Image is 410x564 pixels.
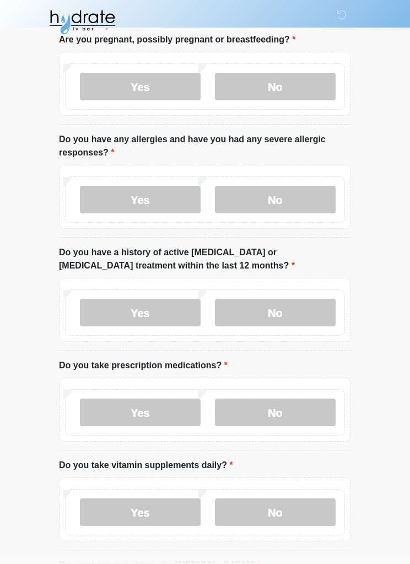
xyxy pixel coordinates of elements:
[59,459,233,472] label: Do you take vitamin supplements daily?
[59,133,351,159] label: Do you have any allergies and have you had any severe allergic responses?
[215,399,336,426] label: No
[80,73,201,100] label: Yes
[80,299,201,326] label: Yes
[59,359,228,372] label: Do you take prescription medications?
[80,399,201,426] label: Yes
[215,73,336,100] label: No
[215,498,336,526] label: No
[215,299,336,326] label: No
[80,498,201,526] label: Yes
[215,186,336,213] label: No
[48,8,116,36] img: Hydrate IV Bar - Glendale Logo
[80,186,201,213] label: Yes
[59,246,351,272] label: Do you have a history of active [MEDICAL_DATA] or [MEDICAL_DATA] treatment within the last 12 mon...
